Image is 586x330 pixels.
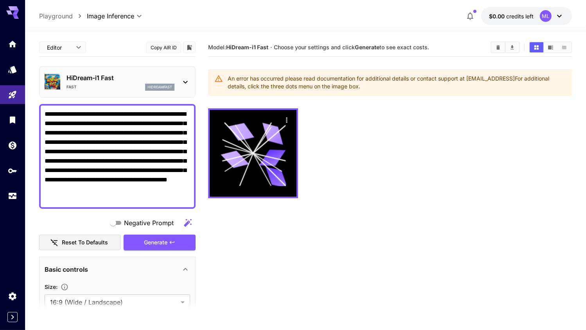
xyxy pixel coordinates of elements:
p: hidreamfast [147,84,172,90]
div: Home [8,39,17,49]
div: Settings [8,291,17,301]
div: Playground [8,90,17,100]
div: Usage [8,191,17,201]
div: Basic controls [45,260,190,279]
div: API Keys [8,166,17,176]
a: Playground [39,11,73,21]
nav: breadcrumb [39,11,87,21]
p: · [270,43,272,52]
div: Clear ImagesDownload All [491,41,520,53]
span: Negative Prompt [124,218,174,228]
button: Adjust the dimensions of the generated image by specifying its width and height in pixels, or sel... [58,283,72,291]
div: ML [540,10,552,22]
div: HiDream-i1 FastFasthidreamfast [45,70,190,94]
b: HiDream-i1 Fast [226,44,268,50]
button: Reset to defaults [39,235,120,251]
button: Show images in video view [544,42,557,52]
span: $0.00 [489,13,506,20]
div: Wallet [8,140,17,150]
div: Actions [281,114,293,126]
button: Clear Images [491,42,505,52]
button: Expand sidebar [7,312,18,322]
div: Models [8,65,17,74]
span: Editor [47,43,71,52]
button: Show images in grid view [530,42,543,52]
div: $0.00 [489,12,534,20]
span: Image Inference [87,11,134,21]
button: Add to library [186,43,193,52]
span: 16:9 (Wide / Landscape) [50,298,178,307]
p: Fast [67,84,77,90]
p: Basic controls [45,265,88,274]
button: Copy AIR ID [146,42,181,53]
b: Generate [355,44,379,50]
span: Model: [208,44,268,50]
span: Generate [144,238,167,247]
span: Size : [45,283,58,290]
div: Show images in grid viewShow images in video viewShow images in list view [529,41,572,53]
button: Download All [505,42,519,52]
span: credits left [506,13,534,20]
button: Generate [124,235,196,251]
span: Choose your settings and click to see exact costs. [274,44,429,50]
button: Show images in list view [557,42,571,52]
div: An error has occurred please read documentation for additional details or contact support at [EMA... [228,72,566,93]
button: $0.00ML [481,7,572,25]
p: HiDream-i1 Fast [67,73,174,82]
div: Library [8,115,17,125]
